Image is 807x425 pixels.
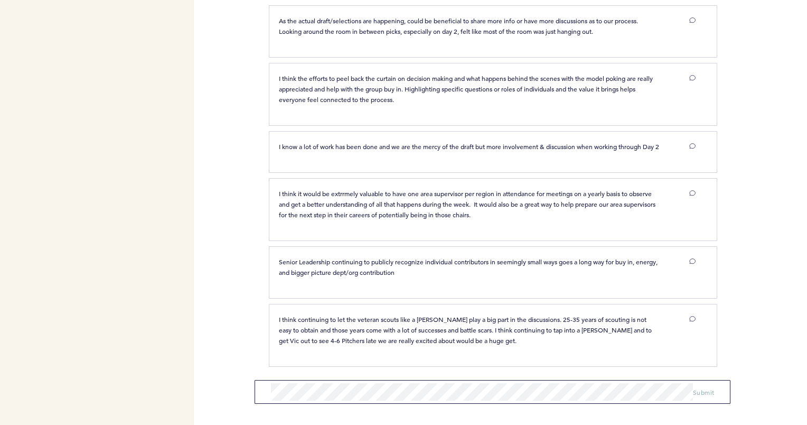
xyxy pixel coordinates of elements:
[279,142,659,151] span: I know a lot of work has been done and we are the mercy of the draft but more involvement & discu...
[693,387,715,398] button: Submit
[279,74,654,104] span: I think the efforts to peel back the curtain on decision making and what happens behind the scene...
[279,189,657,219] span: I think it would be extrrmely valuable to have one area supervisor per region in attendance for m...
[279,16,640,35] span: As the actual draft/selections are happening, could be beneficial to share more info or have more...
[279,257,659,276] span: Senior Leadership continuing to publicly recognize individual contributors in seemingly small way...
[279,315,653,345] span: I think continuing to let the veteran scouts like a [PERSON_NAME] play a big part in the discussi...
[693,388,715,396] span: Submit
